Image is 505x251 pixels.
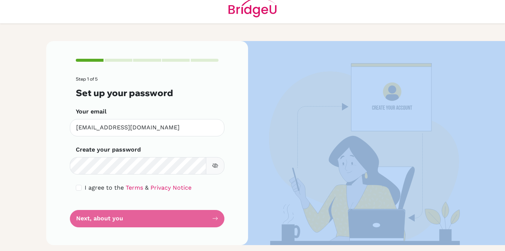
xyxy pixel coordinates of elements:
h3: Set up your password [76,88,218,98]
a: Terms [126,184,143,191]
span: Step 1 of 5 [76,76,98,82]
a: Privacy Notice [150,184,192,191]
input: Insert your email* [70,119,224,136]
label: Create your password [76,145,141,154]
span: I agree to the [85,184,124,191]
span: & [145,184,149,191]
label: Your email [76,107,106,116]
